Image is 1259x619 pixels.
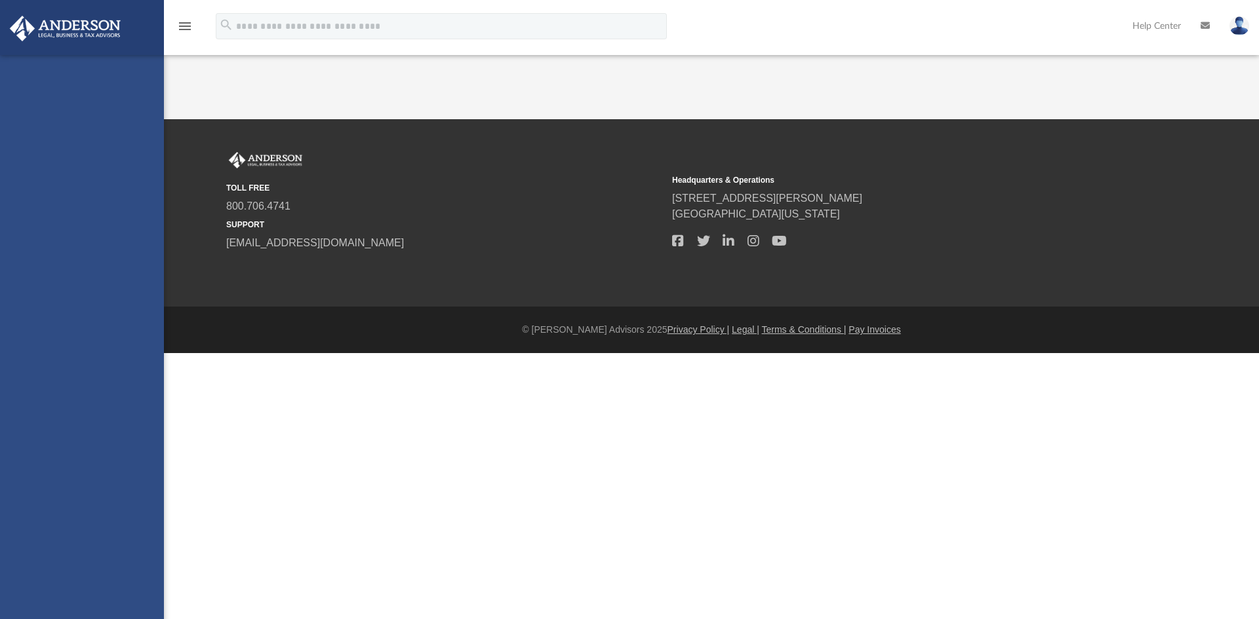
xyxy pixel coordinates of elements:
a: Pay Invoices [849,324,900,335]
img: Anderson Advisors Platinum Portal [6,16,125,41]
a: [STREET_ADDRESS][PERSON_NAME] [672,193,862,204]
a: menu [177,25,193,34]
small: Headquarters & Operations [672,174,1109,186]
div: © [PERSON_NAME] Advisors 2025 [164,323,1259,337]
img: User Pic [1229,16,1249,35]
a: 800.706.4741 [226,200,290,212]
small: SUPPORT [226,219,663,231]
a: Privacy Policy | [668,324,730,335]
small: TOLL FREE [226,182,663,194]
i: menu [177,18,193,34]
img: Anderson Advisors Platinum Portal [226,152,305,169]
a: [EMAIL_ADDRESS][DOMAIN_NAME] [226,237,404,248]
a: Legal | [732,324,759,335]
a: [GEOGRAPHIC_DATA][US_STATE] [672,208,840,219]
a: Terms & Conditions | [762,324,847,335]
i: search [219,18,233,32]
